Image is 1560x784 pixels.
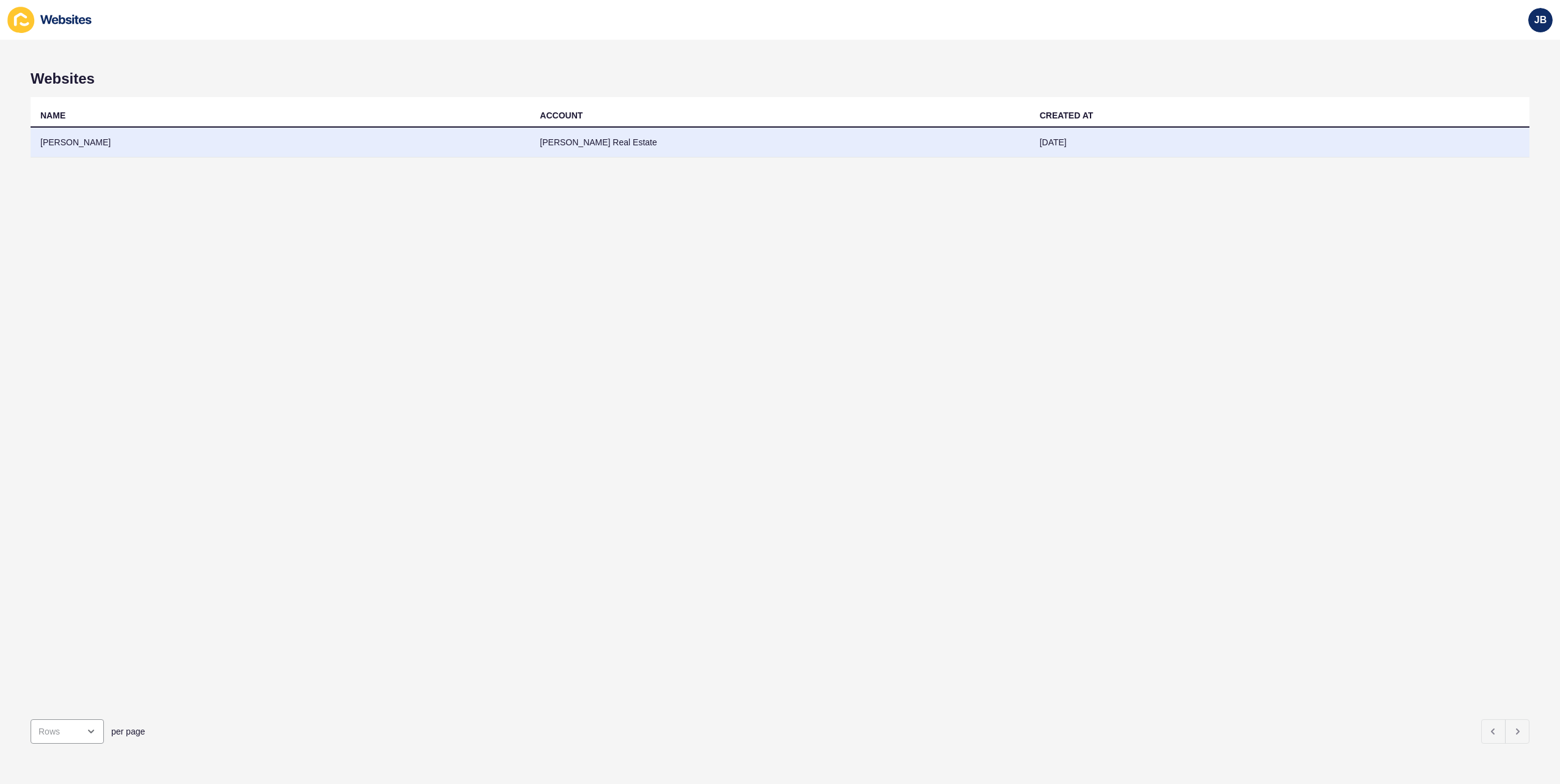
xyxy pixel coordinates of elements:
[1040,109,1094,122] div: CREATED AT
[540,109,583,122] div: ACCOUNT
[1534,14,1547,26] span: JB
[40,109,65,122] div: NAME
[1030,128,1529,158] td: [DATE]
[31,70,1529,87] h1: Websites
[31,128,530,158] td: [PERSON_NAME]
[530,128,1029,158] td: [PERSON_NAME] Real Estate
[111,725,145,738] span: per page
[31,719,104,744] div: open menu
